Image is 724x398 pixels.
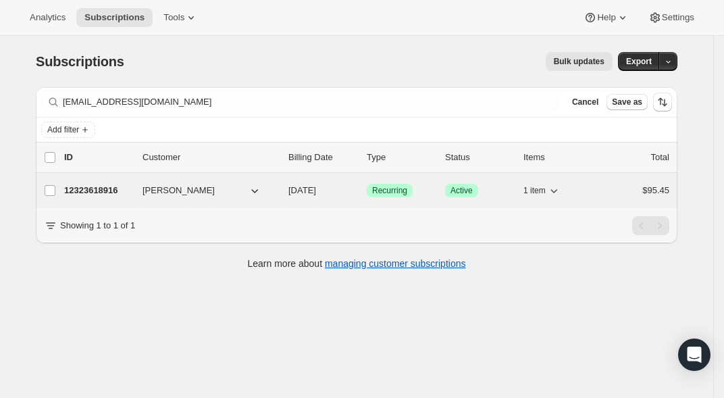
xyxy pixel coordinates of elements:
span: [DATE] [288,185,316,195]
p: Customer [143,151,278,164]
span: Cancel [572,97,598,107]
button: Settings [640,8,702,27]
span: $95.45 [642,185,669,195]
button: Save as [606,94,648,110]
div: 12323618916[PERSON_NAME][DATE]SuccessRecurringSuccessActive1 item$95.45 [64,181,669,200]
div: Items [523,151,591,164]
button: Sort the results [653,93,672,111]
p: Learn more about [248,257,466,270]
span: Add filter [47,124,79,135]
span: Active [450,185,473,196]
button: Cancel [567,94,604,110]
button: Tools [155,8,206,27]
button: Analytics [22,8,74,27]
button: 1 item [523,181,561,200]
span: Analytics [30,12,66,23]
button: Add filter [41,122,95,138]
div: IDCustomerBilling DateTypeStatusItemsTotal [64,151,669,164]
span: Recurring [372,185,407,196]
span: Bulk updates [554,56,604,67]
button: [PERSON_NAME] [134,180,269,201]
span: Subscriptions [84,12,145,23]
span: [PERSON_NAME] [143,184,215,197]
span: Save as [612,97,642,107]
p: Status [445,151,513,164]
span: Tools [163,12,184,23]
span: Help [597,12,615,23]
p: Showing 1 to 1 of 1 [60,219,135,232]
nav: Pagination [632,216,669,235]
a: managing customer subscriptions [325,258,466,269]
span: Export [626,56,652,67]
p: Total [651,151,669,164]
p: 12323618916 [64,184,132,197]
p: ID [64,151,132,164]
button: Help [575,8,637,27]
button: Export [618,52,660,71]
div: Open Intercom Messenger [678,339,710,371]
span: 1 item [523,185,546,196]
button: Bulk updates [546,52,613,71]
div: Type [367,151,434,164]
span: Settings [662,12,694,23]
input: Filter subscribers [63,93,559,111]
span: Subscriptions [36,54,124,69]
button: Subscriptions [76,8,153,27]
p: Billing Date [288,151,356,164]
